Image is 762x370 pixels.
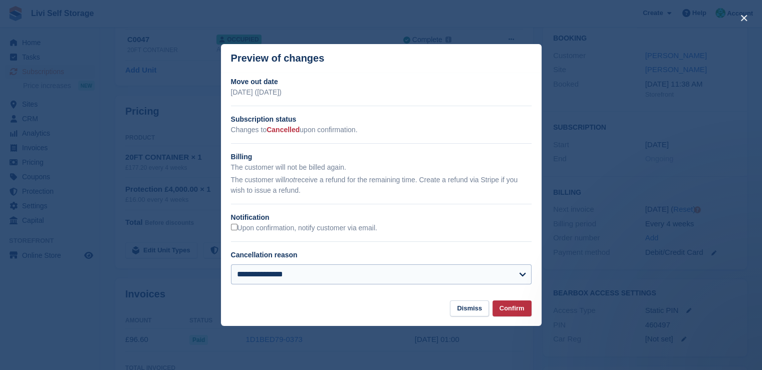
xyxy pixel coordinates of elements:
[231,212,532,223] h2: Notification
[231,152,532,162] h2: Billing
[231,114,532,125] h2: Subscription status
[231,53,325,64] p: Preview of changes
[231,251,298,259] label: Cancellation reason
[267,126,300,134] span: Cancelled
[231,224,377,233] label: Upon confirmation, notify customer via email.
[231,175,532,196] p: The customer will receive a refund for the remaining time. Create a refund via Stripe if you wish...
[231,77,532,87] h2: Move out date
[285,176,295,184] em: not
[231,224,237,230] input: Upon confirmation, notify customer via email.
[231,125,532,135] p: Changes to upon confirmation.
[736,10,752,26] button: close
[492,300,532,317] button: Confirm
[231,162,532,173] p: The customer will not be billed again.
[450,300,489,317] button: Dismiss
[231,87,532,98] p: [DATE] ([DATE])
